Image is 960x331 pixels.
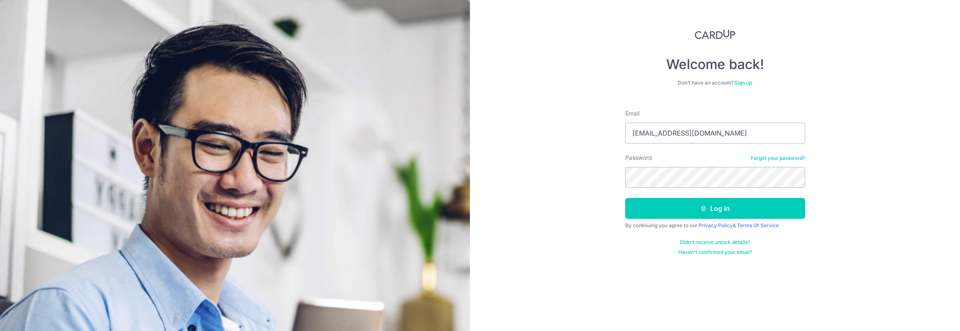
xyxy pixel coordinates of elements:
h4: Welcome back! [625,56,805,73]
label: Email [625,109,639,118]
div: Don’t have an account? [625,80,805,86]
label: Password [625,154,652,162]
a: Sign up [734,80,752,86]
a: Haven't confirmed your email? [678,249,752,256]
div: By continuing you agree to our & [625,222,805,229]
a: Privacy Policy [698,222,733,228]
input: Enter your Email [625,123,805,144]
a: Terms Of Service [737,222,779,228]
img: CardUp Logo [695,29,736,39]
a: Didn't receive unlock details? [680,239,750,246]
a: Forgot your password? [751,155,805,162]
button: Log in [625,198,805,219]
